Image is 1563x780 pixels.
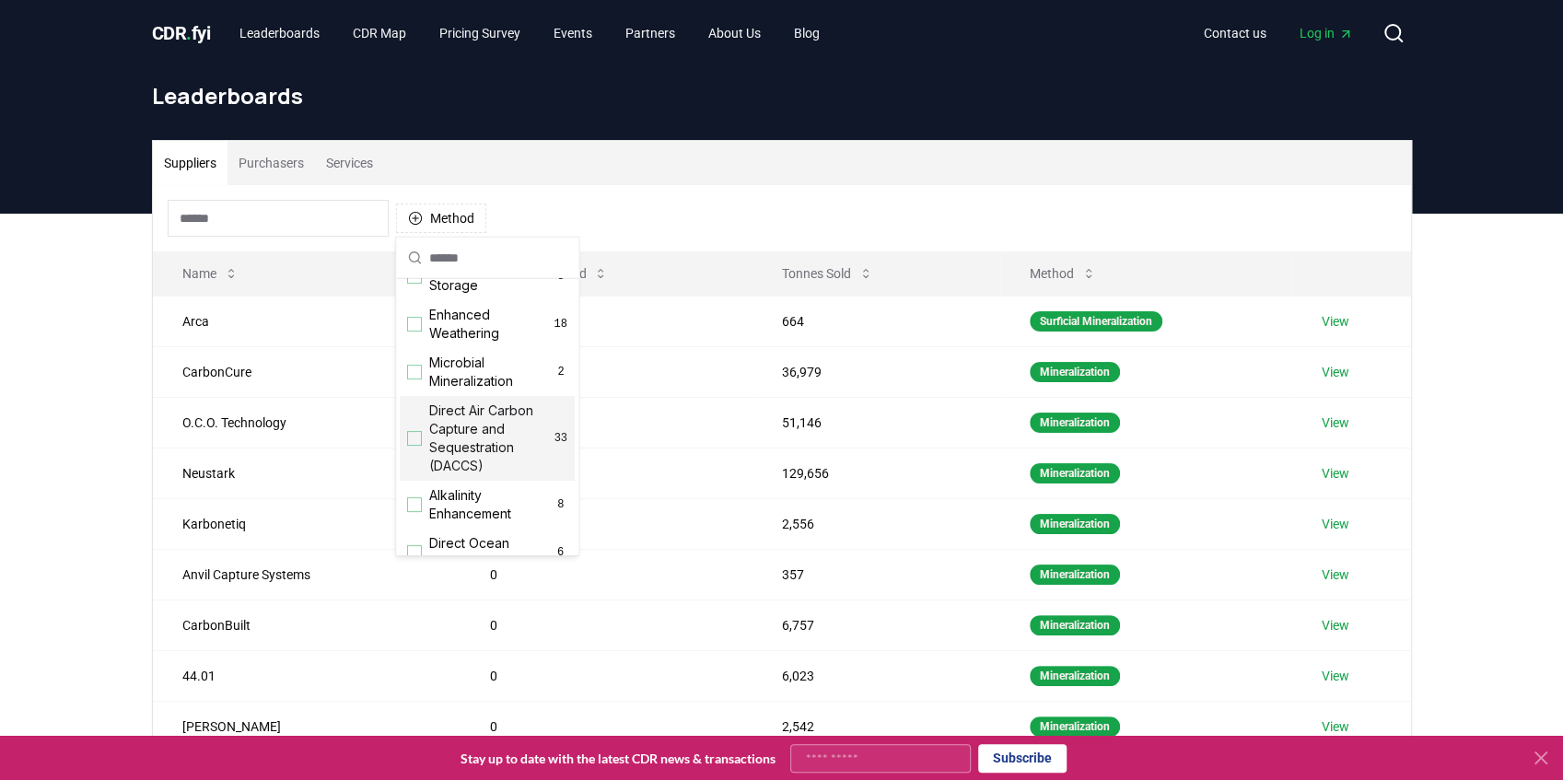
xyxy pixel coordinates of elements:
[611,17,690,50] a: Partners
[1300,24,1353,42] span: Log in
[752,600,1000,650] td: 6,757
[461,549,752,600] td: 0
[752,346,1000,397] td: 36,979
[461,600,752,650] td: 0
[554,497,567,512] span: 8
[554,545,568,560] span: 6
[752,549,1000,600] td: 357
[225,17,334,50] a: Leaderboards
[461,650,752,701] td: 0
[1030,463,1120,483] div: Mineralization
[153,141,227,185] button: Suppliers
[1030,565,1120,585] div: Mineralization
[1189,17,1368,50] nav: Main
[425,17,535,50] a: Pricing Survey
[461,701,752,751] td: 0
[429,306,554,343] span: Enhanced Weathering
[1030,413,1120,433] div: Mineralization
[554,269,567,284] span: 8
[429,534,554,571] span: Direct Ocean Removal
[429,258,554,295] span: Biomass Direct Storage
[1322,667,1349,685] a: View
[1030,311,1162,332] div: Surficial Mineralization
[1322,312,1349,331] a: View
[539,17,607,50] a: Events
[153,549,461,600] td: Anvil Capture Systems
[752,650,1000,701] td: 6,023
[153,650,461,701] td: 44.01
[1322,515,1349,533] a: View
[153,346,461,397] td: CarbonCure
[752,701,1000,751] td: 2,542
[225,17,834,50] nav: Main
[1030,716,1120,737] div: Mineralization
[168,255,253,292] button: Name
[1189,17,1281,50] a: Contact us
[461,448,752,498] td: 4,032
[461,296,752,346] td: 0
[752,397,1000,448] td: 51,146
[461,498,752,549] td: 0
[227,141,315,185] button: Purchasers
[152,22,211,44] span: CDR fyi
[429,402,554,475] span: Direct Air Carbon Capture and Sequestration (DACCS)
[461,346,752,397] td: 23,191
[1030,666,1120,686] div: Mineralization
[153,600,461,650] td: CarbonBuilt
[315,141,384,185] button: Services
[1015,255,1111,292] button: Method
[1030,514,1120,534] div: Mineralization
[152,20,211,46] a: CDR.fyi
[338,17,421,50] a: CDR Map
[752,296,1000,346] td: 664
[767,255,888,292] button: Tonnes Sold
[153,701,461,751] td: [PERSON_NAME]
[1030,615,1120,635] div: Mineralization
[429,486,554,523] span: Alkalinity Enhancement
[1322,413,1349,432] a: View
[554,431,567,446] span: 33
[461,397,752,448] td: 15,718
[396,204,486,233] button: Method
[1322,717,1349,736] a: View
[153,397,461,448] td: O.C.O. Technology
[1322,464,1349,483] a: View
[1322,616,1349,634] a: View
[186,22,192,44] span: .
[554,317,568,332] span: 18
[153,448,461,498] td: Neustark
[752,498,1000,549] td: 2,556
[1322,565,1349,584] a: View
[779,17,834,50] a: Blog
[694,17,776,50] a: About Us
[554,365,567,379] span: 2
[429,354,554,390] span: Microbial Mineralization
[752,448,1000,498] td: 129,656
[153,296,461,346] td: Arca
[152,81,1412,111] h1: Leaderboards
[153,498,461,549] td: Karbonetiq
[1030,362,1120,382] div: Mineralization
[1322,363,1349,381] a: View
[1285,17,1368,50] a: Log in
